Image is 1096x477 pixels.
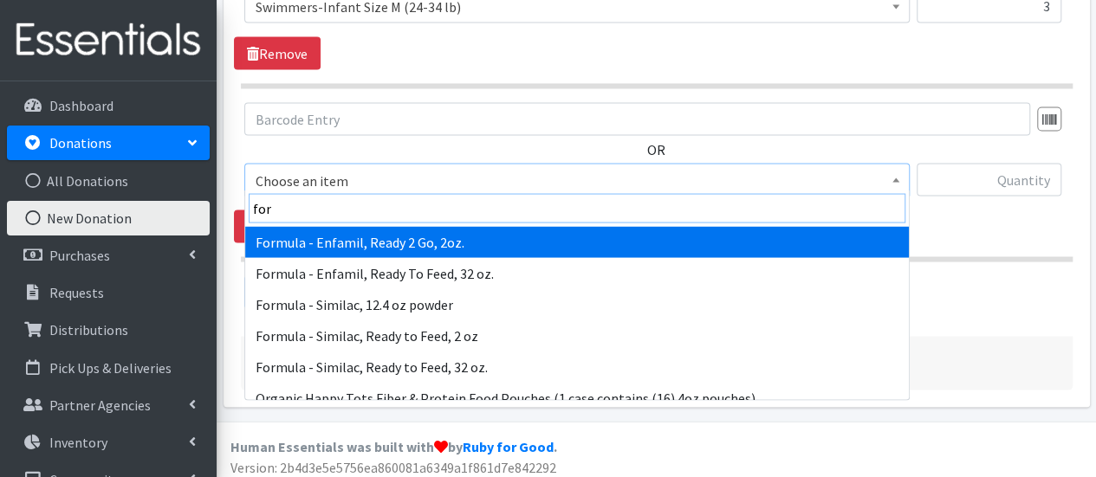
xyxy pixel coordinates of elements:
[234,36,321,69] a: Remove
[49,247,110,264] p: Purchases
[7,388,210,422] a: Partner Agencies
[244,163,910,196] span: Choose an item
[7,425,210,460] a: Inventory
[244,102,1030,135] input: Barcode Entry
[245,382,909,413] li: Organic Happy Tots Fiber & Protein Food Pouches (1 case contains (16) 4oz pouches)
[49,134,112,151] p: Donations
[230,437,557,454] strong: Human Essentials was built with by .
[49,396,151,414] p: Partner Agencies
[917,163,1061,196] input: Quantity
[245,226,909,257] li: Formula - Enfamil, Ready 2 Go, 2oz.
[7,11,210,69] img: HumanEssentials
[245,319,909,351] li: Formula - Similac, Ready to Feed, 2 oz
[7,351,210,385] a: Pick Ups & Deliveries
[49,321,128,338] p: Distributions
[245,257,909,288] li: Formula - Enfamil, Ready To Feed, 32 oz.
[49,359,172,377] p: Pick Ups & Deliveries
[7,275,210,310] a: Requests
[245,288,909,319] li: Formula - Similac, 12.4 oz powder
[7,164,210,198] a: All Donations
[7,313,210,347] a: Distributions
[7,126,210,160] a: Donations
[7,201,210,235] a: New Donation
[245,351,909,382] li: Formula - Similac, Ready to Feed, 32 oz.
[230,458,556,475] span: Version: 2b4d3e5e5756ea860081a6349a1f861d7e842292
[256,168,898,192] span: Choose an item
[234,209,321,242] a: Remove
[463,437,554,454] a: Ruby for Good
[647,139,665,159] label: OR
[7,88,210,123] a: Dashboard
[49,284,104,301] p: Requests
[49,97,113,114] p: Dashboard
[7,238,210,273] a: Purchases
[49,434,107,451] p: Inventory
